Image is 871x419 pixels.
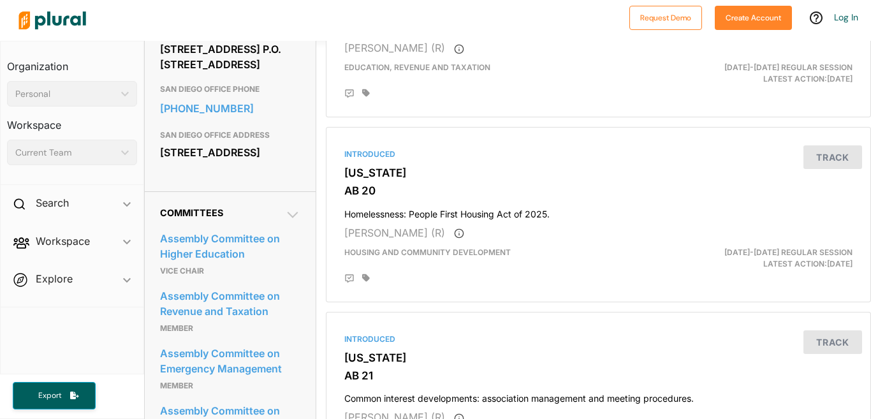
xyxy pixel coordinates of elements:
[160,263,300,279] p: Vice Chair
[344,247,511,257] span: Housing and Community Development
[629,6,702,30] button: Request Demo
[344,184,853,197] h3: AB 20
[715,10,792,24] a: Create Account
[344,351,853,364] h3: [US_STATE]
[344,226,445,239] span: [PERSON_NAME] (R)
[160,344,300,378] a: Assembly Committee on Emergency Management
[629,10,702,24] a: Request Demo
[686,62,862,85] div: Latest Action: [DATE]
[344,203,853,220] h4: Homelessness: People First Housing Act of 2025.
[724,247,853,257] span: [DATE]-[DATE] Regular Session
[344,89,355,99] div: Add Position Statement
[724,62,853,72] span: [DATE]-[DATE] Regular Session
[362,274,370,283] div: Add tags
[160,128,300,143] h3: SAN DIEGO OFFICE ADDRESS
[344,149,853,160] div: Introduced
[160,229,300,263] a: Assembly Committee on Higher Education
[344,334,853,345] div: Introduced
[160,321,300,336] p: Member
[344,62,490,72] span: Education, Revenue and Taxation
[15,146,116,159] div: Current Team
[160,378,300,393] p: Member
[36,196,69,210] h2: Search
[160,82,300,97] h3: SAN DIEGO OFFICE PHONE
[160,207,223,218] span: Committees
[344,274,355,284] div: Add Position Statement
[160,143,300,162] div: [STREET_ADDRESS]
[803,330,862,354] button: Track
[160,99,300,118] a: [PHONE_NUMBER]
[29,390,70,401] span: Export
[344,41,445,54] span: [PERSON_NAME] (R)
[7,48,137,76] h3: Organization
[344,387,853,404] h4: Common interest developments: association management and meeting procedures.
[7,107,137,135] h3: Workspace
[686,247,862,270] div: Latest Action: [DATE]
[715,6,792,30] button: Create Account
[160,40,300,74] div: [STREET_ADDRESS] P.O. [STREET_ADDRESS]
[160,286,300,321] a: Assembly Committee on Revenue and Taxation
[803,145,862,169] button: Track
[344,166,853,179] h3: [US_STATE]
[362,89,370,98] div: Add tags
[13,382,96,409] button: Export
[834,11,858,23] a: Log In
[344,369,853,382] h3: AB 21
[15,87,116,101] div: Personal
